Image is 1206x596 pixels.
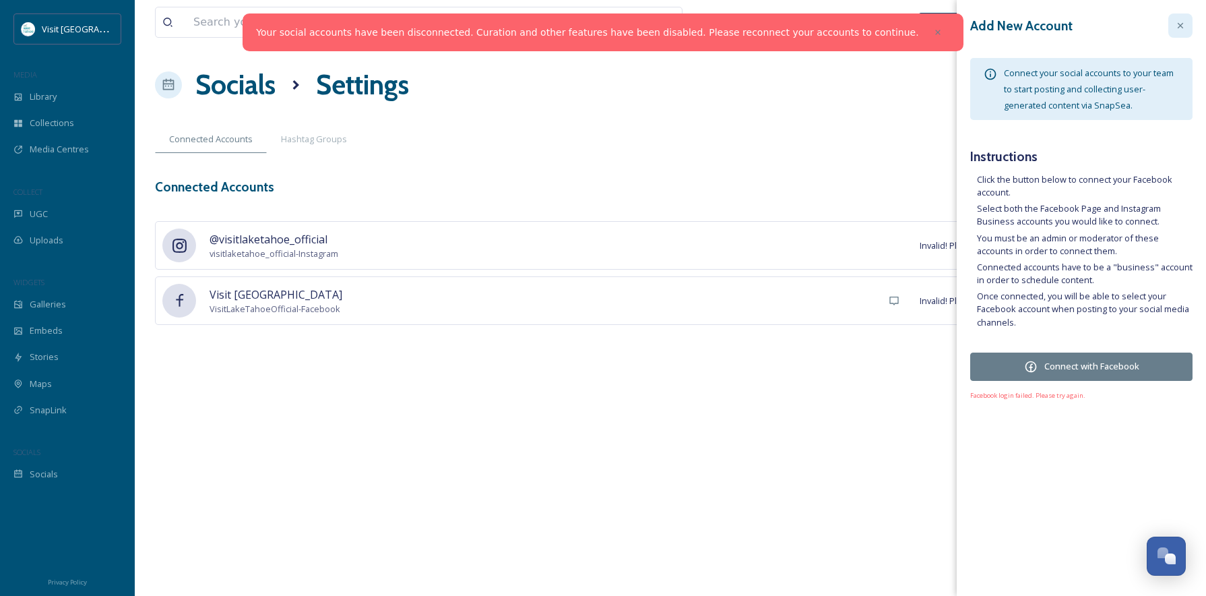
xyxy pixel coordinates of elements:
[919,13,986,32] a: What's New
[13,69,37,80] span: MEDIA
[920,295,1123,307] span: Invalid! Please click on + Add Account to Reconnect
[42,22,146,35] span: Visit [GEOGRAPHIC_DATA]
[30,208,48,220] span: UGC
[30,90,57,103] span: Library
[30,117,74,129] span: Collections
[30,468,58,481] span: Socials
[210,247,338,260] span: visitlaketahoe_official - Instagram
[210,287,342,303] span: Visit [GEOGRAPHIC_DATA]
[30,378,52,390] span: Maps
[210,303,342,316] span: VisitLakeTahoeOfficial - Facebook
[281,133,347,146] span: Hashtag Groups
[596,9,675,35] a: View all files
[187,7,572,37] input: Search your library
[970,391,1193,400] span: Facebook login failed. Please try again.
[1147,537,1186,576] button: Open Chat
[970,16,1073,36] h3: Add New Account
[977,232,1193,258] li: You must be an admin or moderator of these accounts in order to connect them.
[970,147,1193,167] h5: Instructions
[13,187,42,197] span: COLLECT
[48,578,87,587] span: Privacy Policy
[155,177,274,197] h3: Connected Accounts
[30,143,89,156] span: Media Centres
[256,26,918,40] a: Your social accounts have been disconnected. Curation and other features have been disabled. Plea...
[1004,67,1174,111] span: Connect your social accounts to your team to start posting and collecting user-generated content ...
[22,22,35,36] img: download.jpeg
[30,234,63,247] span: Uploads
[977,261,1193,287] li: Connected accounts have to be a "business" account in order to schedule content.
[316,65,409,105] h1: Settings
[13,277,44,287] span: WIDGETS
[920,239,1123,252] span: Invalid! Please click on + Add Account to Reconnect
[210,231,338,247] span: @visitlaketahoe_official
[977,202,1193,228] li: Select both the Facebook Page and Instagram Business accounts you would like to connect.
[977,290,1193,329] li: Once connected, you will be able to select your Facebook account when posting to your social medi...
[970,353,1193,381] button: Connect with Facebook
[30,351,59,363] span: Stories
[30,404,67,417] span: SnapLink
[48,573,87,589] a: Privacy Policy
[195,65,276,105] a: Socials
[977,173,1193,199] li: Click the button below to connect your Facebook account.
[30,324,63,337] span: Embeds
[169,133,253,146] span: Connected Accounts
[30,298,66,311] span: Galleries
[13,447,40,457] span: SOCIALS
